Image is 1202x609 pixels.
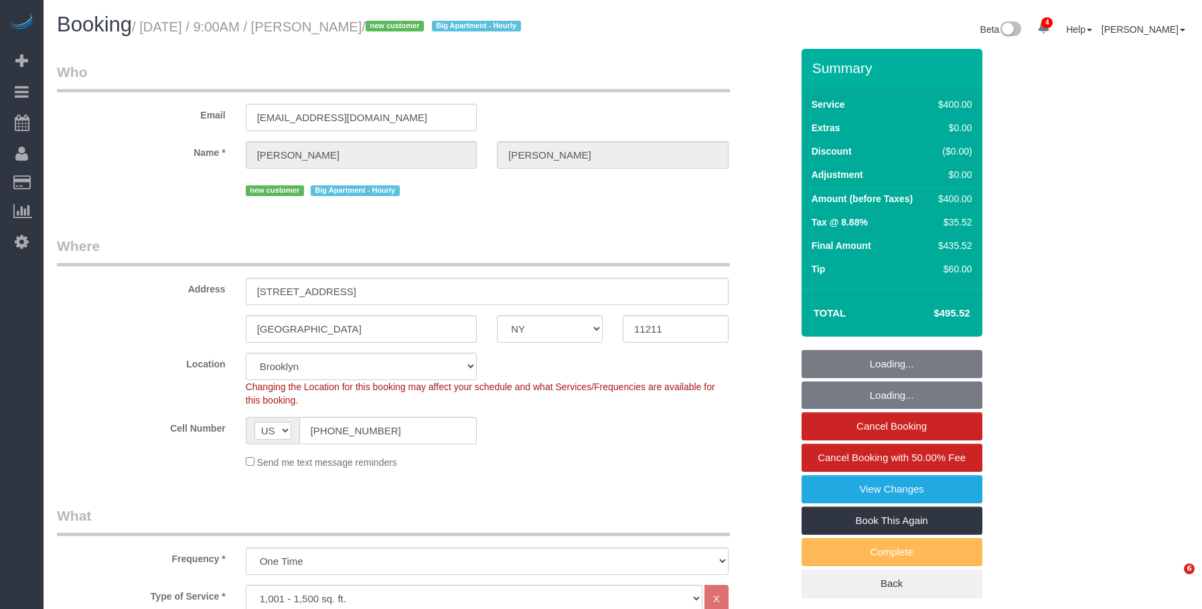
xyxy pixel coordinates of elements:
[802,570,982,598] a: Back
[1156,563,1189,596] iframe: Intercom live chat
[814,307,846,319] strong: Total
[132,19,525,34] small: / [DATE] / 9:00AM / [PERSON_NAME]
[246,185,304,196] span: new customer
[366,21,424,31] span: new customer
[802,444,982,472] a: Cancel Booking with 50.00% Fee
[933,215,972,229] div: $35.52
[246,381,715,406] span: Changing the Location for this booking may affect your schedule and what Services/Frequencies are...
[1066,24,1092,35] a: Help
[802,475,982,503] a: View Changes
[432,21,521,31] span: Big Apartment - Hourly
[299,417,477,444] input: Cell Number
[362,19,525,34] span: /
[812,215,868,229] label: Tax @ 8.88%
[812,168,863,181] label: Adjustment
[812,192,913,205] label: Amount (before Taxes)
[812,60,976,76] h3: Summary
[933,192,972,205] div: $400.00
[1184,563,1195,574] span: 6
[47,547,236,565] label: Frequency *
[933,98,972,111] div: $400.00
[802,412,982,440] a: Cancel Booking
[47,278,236,296] label: Address
[623,315,729,343] input: Zip Code
[57,236,730,266] legend: Where
[57,13,132,36] span: Booking
[1102,24,1185,35] a: [PERSON_NAME]
[1041,17,1053,28] span: 4
[57,62,730,92] legend: Who
[47,353,236,371] label: Location
[893,308,970,319] h4: $495.52
[933,239,972,252] div: $435.52
[246,141,477,169] input: First Name
[812,145,852,158] label: Discount
[812,98,845,111] label: Service
[47,104,236,122] label: Email
[933,121,972,135] div: $0.00
[933,168,972,181] div: $0.00
[980,24,1022,35] a: Beta
[47,417,236,435] label: Cell Number
[818,452,966,463] span: Cancel Booking with 50.00% Fee
[311,185,400,196] span: Big Apartment - Hourly
[57,506,730,536] legend: What
[47,141,236,159] label: Name *
[1031,13,1057,43] a: 4
[47,585,236,603] label: Type of Service *
[999,21,1021,39] img: New interface
[812,121,840,135] label: Extras
[257,457,397,468] span: Send me text message reminders
[933,262,972,276] div: $60.00
[812,239,871,252] label: Final Amount
[8,13,35,32] img: Automaid Logo
[497,141,729,169] input: Last Name
[933,145,972,158] div: ($0.00)
[812,262,826,276] label: Tip
[246,315,477,343] input: City
[246,104,477,131] input: Email
[802,507,982,535] a: Book This Again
